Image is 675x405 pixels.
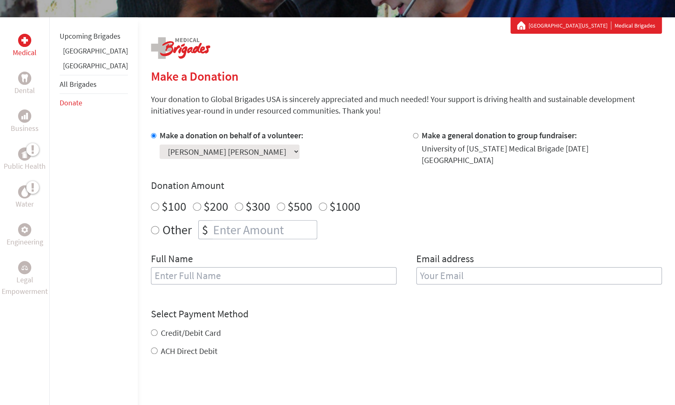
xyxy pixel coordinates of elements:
[60,94,128,112] li: Donate
[151,307,662,321] h4: Select Payment Method
[2,274,48,297] p: Legal Empowerment
[63,61,128,70] a: [GEOGRAPHIC_DATA]
[422,130,577,140] label: Make a general donation to group fundraiser:
[60,79,97,89] a: All Brigades
[18,147,31,161] div: Public Health
[162,198,186,214] label: $100
[246,198,270,214] label: $300
[16,198,34,210] p: Water
[7,223,43,248] a: EngineeringEngineering
[151,267,397,284] input: Enter Full Name
[21,265,28,270] img: Legal Empowerment
[151,179,662,192] h4: Donation Amount
[211,221,317,239] input: Enter Amount
[4,147,46,172] a: Public HealthPublic Health
[18,223,31,236] div: Engineering
[60,31,121,41] a: Upcoming Brigades
[18,261,31,274] div: Legal Empowerment
[517,21,655,30] div: Medical Brigades
[151,93,662,116] p: Your donation to Global Brigades USA is sincerely appreciated and much needed! Your support is dr...
[18,109,31,123] div: Business
[288,198,312,214] label: $500
[2,261,48,297] a: Legal EmpowermentLegal Empowerment
[7,236,43,248] p: Engineering
[151,252,193,267] label: Full Name
[21,113,28,119] img: Business
[21,226,28,233] img: Engineering
[18,72,31,85] div: Dental
[21,37,28,44] img: Medical
[160,130,304,140] label: Make a donation on behalf of a volunteer:
[161,346,218,356] label: ACH Direct Debit
[162,220,192,239] label: Other
[60,45,128,60] li: Ghana
[60,60,128,75] li: Panama
[529,21,611,30] a: [GEOGRAPHIC_DATA][US_STATE]
[416,267,662,284] input: Your Email
[16,185,34,210] a: WaterWater
[204,198,228,214] label: $200
[21,187,28,196] img: Water
[14,85,35,96] p: Dental
[11,109,39,134] a: BusinessBusiness
[161,328,221,338] label: Credit/Debit Card
[329,198,360,214] label: $1000
[4,161,46,172] p: Public Health
[11,123,39,134] p: Business
[416,252,474,267] label: Email address
[21,150,28,158] img: Public Health
[18,34,31,47] div: Medical
[21,74,28,82] img: Dental
[18,185,31,198] div: Water
[151,69,662,84] h2: Make a Donation
[199,221,211,239] div: $
[14,72,35,96] a: DentalDental
[422,143,662,166] div: University of [US_STATE] Medical Brigade [DATE] [GEOGRAPHIC_DATA]
[60,27,128,45] li: Upcoming Brigades
[151,37,210,59] img: logo-medical.png
[63,46,128,56] a: [GEOGRAPHIC_DATA]
[60,98,82,107] a: Donate
[13,47,37,58] p: Medical
[60,75,128,94] li: All Brigades
[13,34,37,58] a: MedicalMedical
